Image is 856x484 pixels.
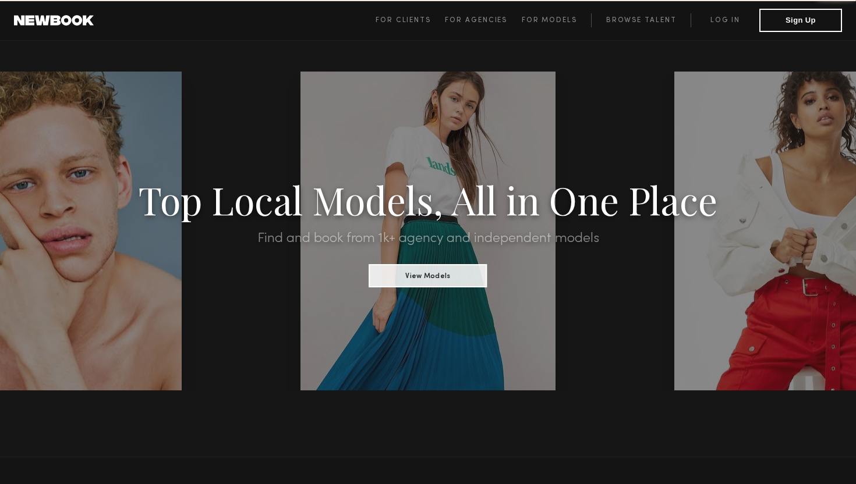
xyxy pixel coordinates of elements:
[445,17,507,24] span: For Agencies
[759,9,842,32] button: Sign Up
[522,13,592,27] a: For Models
[376,13,445,27] a: For Clients
[369,268,487,281] a: View Models
[64,232,792,245] h2: Find and book from 1k+ agency and independent models
[369,264,487,287] button: View Models
[522,17,577,24] span: For Models
[376,17,431,24] span: For Clients
[591,13,691,27] a: Browse Talent
[445,13,521,27] a: For Agencies
[64,181,792,218] h1: Top Local Models, All in One Place
[691,13,759,27] a: Log in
